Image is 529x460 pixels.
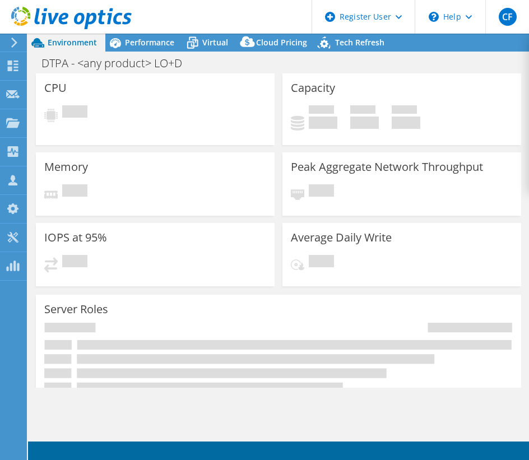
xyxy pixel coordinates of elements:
[62,105,87,120] span: Pending
[36,57,199,69] h1: DTPA - <any product> LO+D
[350,117,379,129] h4: 0 GiB
[44,303,108,315] h3: Server Roles
[291,161,483,173] h3: Peak Aggregate Network Throughput
[392,117,420,129] h4: 0 GiB
[499,8,517,26] span: CF
[392,105,417,117] span: Total
[44,161,88,173] h3: Memory
[309,105,334,117] span: Used
[256,37,307,48] span: Cloud Pricing
[44,231,107,244] h3: IOPS at 95%
[350,105,375,117] span: Free
[309,117,337,129] h4: 0 GiB
[335,37,384,48] span: Tech Refresh
[309,255,334,270] span: Pending
[291,82,335,94] h3: Capacity
[62,255,87,270] span: Pending
[309,184,334,199] span: Pending
[429,12,439,22] svg: \n
[44,82,67,94] h3: CPU
[291,231,392,244] h3: Average Daily Write
[202,37,228,48] span: Virtual
[48,37,97,48] span: Environment
[62,184,87,199] span: Pending
[125,37,174,48] span: Performance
